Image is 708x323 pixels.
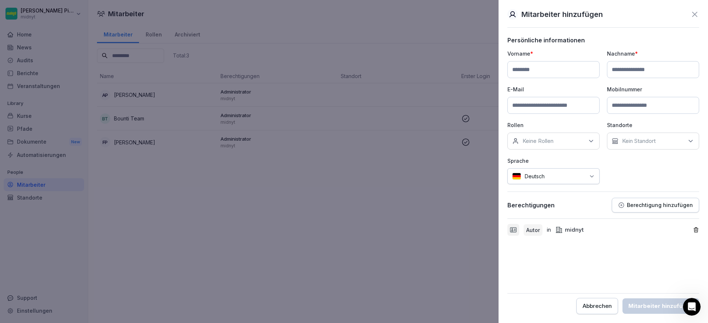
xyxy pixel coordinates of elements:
[28,248,45,253] span: Home
[607,85,699,93] p: Mobilnummer
[15,157,124,165] div: Besuchen Sie unsere Webseite
[95,248,126,253] span: Nachrichten
[15,118,123,126] div: Sende uns eine Nachricht
[72,12,87,27] img: Profile image for Deniz
[11,154,137,168] a: Besuchen Sie unsere Webseite
[612,198,699,213] button: Berechtigung hinzufügen
[627,202,693,208] p: Berechtigung hinzufügen
[521,9,603,20] p: Mitarbeiter hinzufügen
[15,15,58,25] img: logo
[15,52,133,77] p: Hi [PERSON_NAME] 👋
[628,302,693,310] div: Mitarbeiter hinzufügen
[523,137,553,145] p: Keine Rollen
[607,121,699,129] p: Standorte
[507,85,600,93] p: E-Mail
[576,298,618,314] button: Abbrechen
[507,201,555,209] p: Berechtigungen
[507,121,600,129] p: Rollen
[683,298,701,316] iframe: Intercom live chat
[127,12,140,25] div: Schließen
[607,50,699,57] p: Nachname
[507,36,699,44] p: Persönliche informationen
[555,226,584,234] div: midnyt
[100,12,115,27] img: Profile image for Miriam
[512,173,521,180] img: de.svg
[622,298,699,314] button: Mitarbeiter hinzufügen
[583,302,612,310] div: Abbrechen
[15,126,123,141] div: Wir antworten in der Regel in ein paar Minuten
[507,168,600,184] div: Deutsch
[7,112,140,147] div: Sende uns eine NachrichtWir antworten in der Regel in ein paar Minuten
[622,137,656,145] p: Kein Standort
[507,50,600,57] p: Vorname
[547,226,551,234] p: in
[15,77,133,102] p: Wie können wir helfen?
[86,12,101,27] img: Profile image for Ziar
[526,226,540,234] p: Autor
[74,230,147,259] button: Nachrichten
[507,157,600,165] p: Sprache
